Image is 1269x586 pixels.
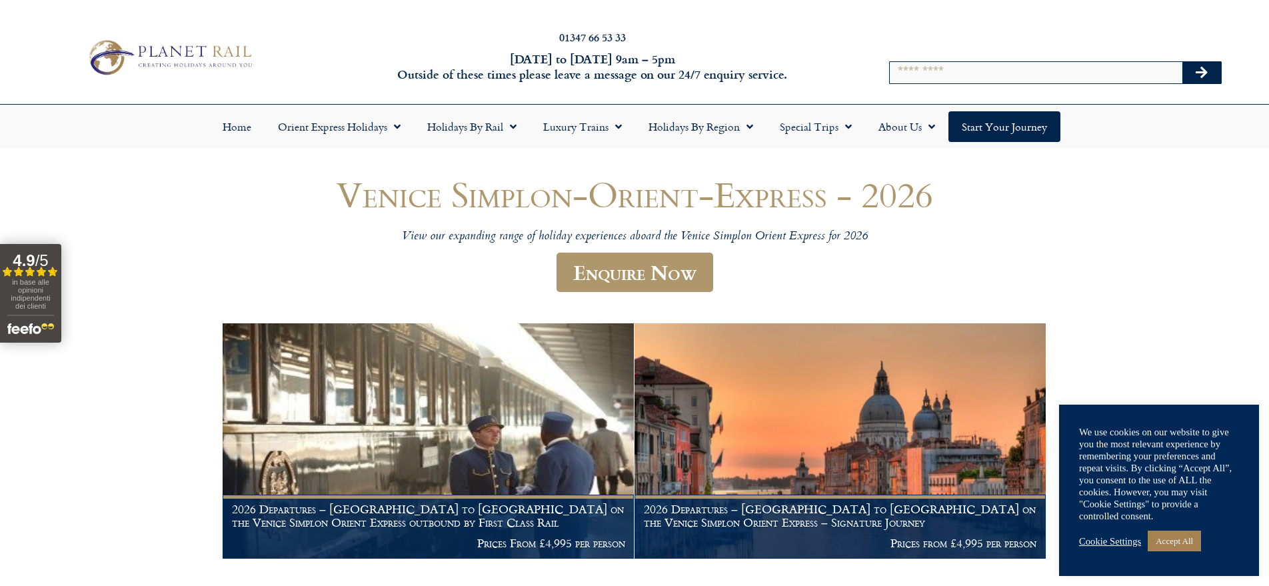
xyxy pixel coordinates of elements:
[232,503,625,529] h1: 2026 Departures – [GEOGRAPHIC_DATA] to [GEOGRAPHIC_DATA] on the Venice Simplon Orient Express out...
[414,111,530,142] a: Holidays by Rail
[634,323,1046,559] a: 2026 Departures – [GEOGRAPHIC_DATA] to [GEOGRAPHIC_DATA] on the Venice Simplon Orient Express – S...
[635,111,766,142] a: Holidays by Region
[644,537,1037,550] p: Prices from £4,995 per person
[265,111,414,142] a: Orient Express Holidays
[7,111,1262,142] nav: Menu
[948,111,1060,142] a: Start your Journey
[232,537,625,550] p: Prices From £4,995 per person
[223,323,634,559] a: 2026 Departures – [GEOGRAPHIC_DATA] to [GEOGRAPHIC_DATA] on the Venice Simplon Orient Express out...
[634,323,1046,559] img: Orient Express Special Venice compressed
[644,503,1037,529] h1: 2026 Departures – [GEOGRAPHIC_DATA] to [GEOGRAPHIC_DATA] on the Venice Simplon Orient Express – S...
[1148,531,1201,551] a: Accept All
[235,175,1034,214] h1: Venice Simplon-Orient-Express - 2026
[557,253,713,292] a: Enquire Now
[82,36,257,79] img: Planet Rail Train Holidays Logo
[235,229,1034,245] p: View our expanding range of holiday experiences aboard the Venice Simplon Orient Express for 2026
[209,111,265,142] a: Home
[865,111,948,142] a: About Us
[1079,535,1141,547] a: Cookie Settings
[766,111,865,142] a: Special Trips
[530,111,635,142] a: Luxury Trains
[1182,62,1221,83] button: Search
[342,51,843,83] h6: [DATE] to [DATE] 9am – 5pm Outside of these times please leave a message on our 24/7 enquiry serv...
[1079,426,1239,522] div: We use cookies on our website to give you the most relevant experience by remembering your prefer...
[559,29,626,45] a: 01347 66 53 33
